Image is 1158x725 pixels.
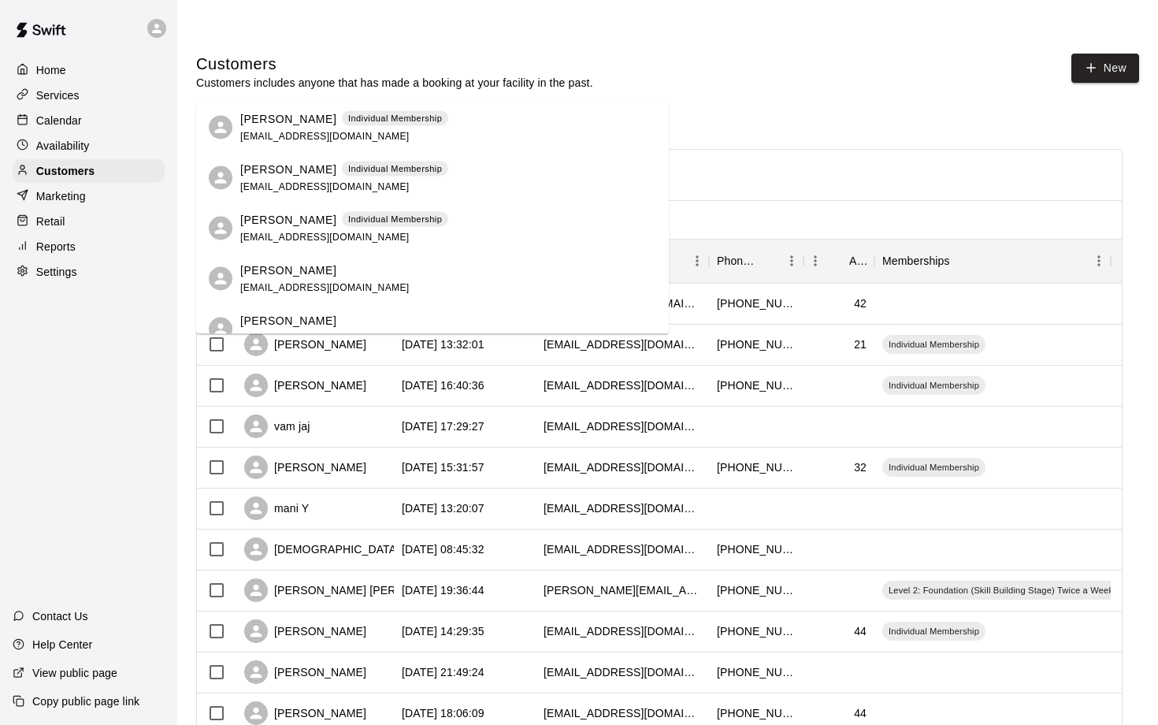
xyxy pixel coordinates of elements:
button: Menu [685,249,709,273]
div: anu.patilusa@gmail.com [544,377,701,393]
div: 2025-09-29 19:36:44 [402,582,484,598]
button: Menu [1087,249,1111,273]
div: Individual Membership [882,335,985,354]
p: Calendar [36,113,82,128]
p: Individual Membership [348,213,442,226]
span: Level 2: Foundation (Skill Building Stage) Twice a Week [882,584,1119,597]
span: Individual Membership [882,625,985,638]
div: [PERSON_NAME] [244,619,366,643]
div: Mithun Muralidhar [209,217,232,240]
div: [PERSON_NAME] [244,333,366,356]
div: Age [804,239,874,283]
p: [PERSON_NAME] [240,161,336,177]
div: [PERSON_NAME] [244,455,366,479]
div: +17343954608 [717,582,796,598]
p: Home [36,62,66,78]
div: 44 [854,705,867,721]
p: Copy public page link [32,693,139,709]
div: 44 [854,623,867,639]
a: New [1071,54,1139,83]
div: Phone Number [717,239,758,283]
div: +18136255801 [717,336,796,352]
div: bhh@gmail.com [544,418,701,434]
div: Individual Membership [882,622,985,641]
div: [PERSON_NAME] [PERSON_NAME] [PERSON_NAME] [244,578,557,602]
div: 2025-10-01 13:20:07 [402,500,484,516]
div: 42 [854,296,867,311]
span: Individual Membership [882,379,985,392]
div: Level 2: Foundation (Skill Building Stage) Twice a Week [882,581,1119,600]
a: Customers [13,159,165,183]
button: Sort [758,250,780,272]
button: Menu [804,249,827,273]
button: Sort [950,250,972,272]
div: 2025-10-01 15:31:57 [402,459,484,475]
div: +17324217948 [717,664,796,680]
div: 32 [854,459,867,475]
a: Marketing [13,184,165,208]
span: Individual Membership [882,461,985,474]
div: Memberships [882,239,950,283]
div: [PERSON_NAME] [244,374,366,397]
p: Individual Membership [348,112,442,125]
div: mani Y [244,496,309,520]
div: +18135261549 [717,377,796,393]
div: Individual Membership [882,458,985,477]
p: Services [36,87,80,103]
div: +12064370510 [717,705,796,721]
span: Individual Membership [882,338,985,351]
p: Contact Us [32,608,88,624]
span: [EMAIL_ADDRESS][DOMAIN_NAME] [240,231,410,242]
div: Hari Kanumuri [209,116,232,139]
div: ndmwnskfns@mfmnfm.com [544,500,701,516]
a: Availability [13,134,165,158]
a: Services [13,84,165,107]
div: 2025-10-07 13:32:01 [402,336,484,352]
div: Individual Membership [882,376,985,395]
div: Memberships [874,239,1111,283]
button: Menu [780,249,804,273]
a: Calendar [13,109,165,132]
div: Age [849,239,867,283]
p: Customers includes anyone that has made a booking at your facility in the past. [196,75,593,91]
div: Ashish Sharma [209,166,232,190]
button: Sort [827,250,849,272]
div: 2025-10-04 17:29:27 [402,418,484,434]
h5: Customers [196,54,593,75]
a: Settings [13,260,165,284]
div: Retail [13,210,165,233]
a: Reports [13,235,165,258]
div: Home [13,58,165,82]
p: Settings [36,264,77,280]
div: +12815948737 [717,459,796,475]
div: [DEMOGRAPHIC_DATA][PERSON_NAME] [244,537,492,561]
div: cristiana3737@icloud.com [544,541,701,557]
p: [PERSON_NAME] [240,312,336,329]
div: hetal.b.dave@gmail.com [544,582,701,598]
div: vam jaj [244,415,310,438]
span: [EMAIL_ADDRESS][DOMAIN_NAME] [240,281,410,292]
div: [PERSON_NAME] [244,660,366,684]
div: srikanthvku@gmail.com [544,459,701,475]
span: [EMAIL_ADDRESS][DOMAIN_NAME] [240,130,410,141]
div: +12395954111 [717,541,796,557]
div: 2025-09-25 14:29:35 [402,623,484,639]
p: [PERSON_NAME] [240,262,336,278]
p: [PERSON_NAME] [240,110,336,127]
div: Sourav Sharma [209,267,232,291]
p: Availability [36,138,90,154]
div: ash_ash2000@yahoo.com [544,623,701,639]
p: Reports [36,239,76,255]
p: Individual Membership [348,162,442,176]
span: [EMAIL_ADDRESS][DOMAIN_NAME] [240,180,410,191]
span: [EMAIL_ADDRESS][DOMAIN_NAME] [240,332,410,343]
div: samaarthkjp@gmail.com [544,336,701,352]
p: View public page [32,665,117,681]
div: 2025-09-23 18:06:09 [402,705,484,721]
